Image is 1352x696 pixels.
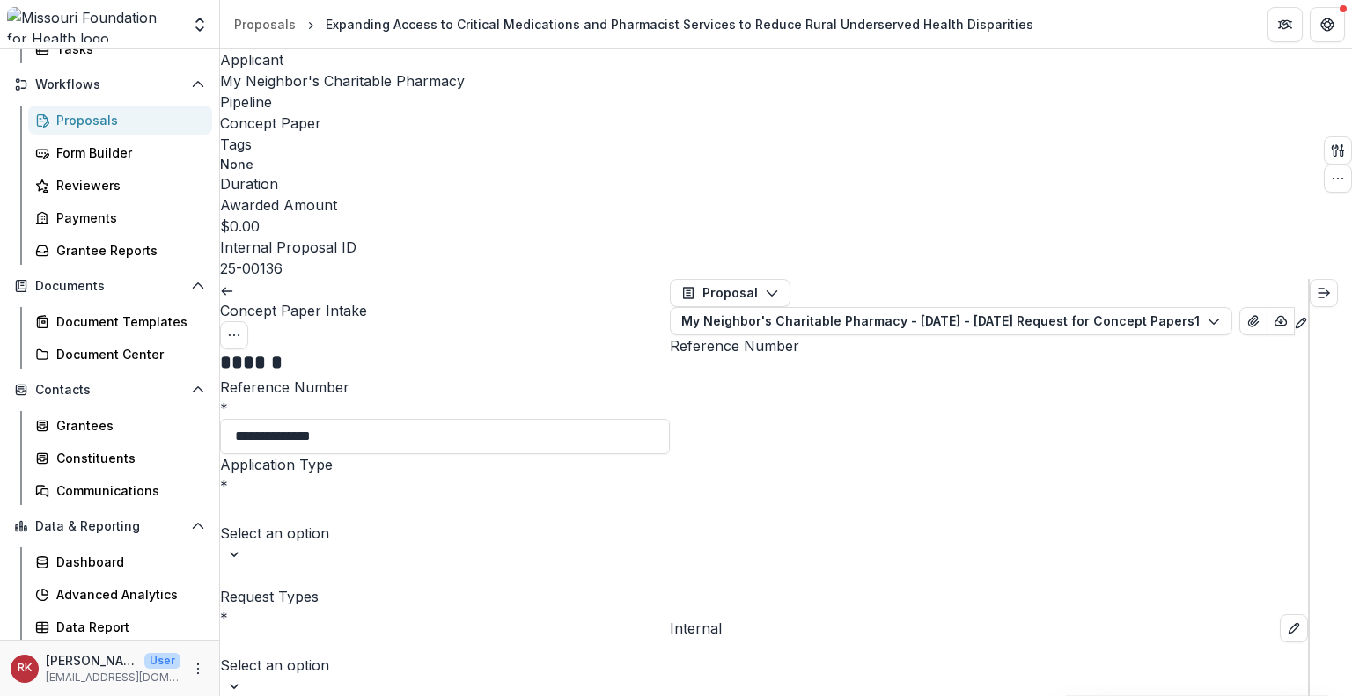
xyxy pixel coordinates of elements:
[56,345,198,363] div: Document Center
[220,173,278,194] p: Duration
[220,523,500,544] div: Select an option
[220,49,283,70] p: Applicant
[227,11,303,37] a: Proposals
[1267,7,1303,42] button: Partners
[326,15,1033,33] div: Expanding Access to Critical Medications and Pharmacist Services to Reduce Rural Underserved Heal...
[28,138,212,167] a: Form Builder
[56,241,198,260] div: Grantee Reports
[35,383,184,398] span: Contacts
[670,279,790,307] button: Proposal
[220,321,248,349] button: Options
[1239,307,1267,335] button: View Attached Files
[220,258,283,279] p: 25-00136
[234,15,296,33] div: Proposals
[35,519,184,534] span: Data & Reporting
[28,340,212,369] a: Document Center
[7,512,212,540] button: Open Data & Reporting
[1310,7,1345,42] button: Get Help
[1294,307,1308,335] button: Edit as form
[56,618,198,636] div: Data Report
[46,670,180,685] p: [EMAIL_ADDRESS][DOMAIN_NAME]
[220,72,465,90] a: My Neighbor's Charitable Pharmacy
[670,618,722,639] span: Internal
[28,612,212,641] a: Data Report
[28,580,212,609] a: Advanced Analytics
[227,11,1040,37] nav: breadcrumb
[56,553,198,571] div: Dashboard
[220,300,670,321] h3: Concept Paper Intake
[187,7,212,42] button: Open entity switcher
[7,70,212,99] button: Open Workflows
[1280,614,1308,642] button: edit
[144,653,180,669] p: User
[56,585,198,604] div: Advanced Analytics
[56,111,198,129] div: Proposals
[7,376,212,404] button: Open Contacts
[28,411,212,440] a: Grantees
[670,335,1308,356] p: Reference Number
[56,312,198,331] div: Document Templates
[7,272,212,300] button: Open Documents
[28,307,212,336] a: Document Templates
[220,454,333,475] p: Application Type
[28,476,212,505] a: Communications
[220,655,500,676] div: Select an option
[28,547,212,576] a: Dashboard
[56,416,198,435] div: Grantees
[220,113,321,134] p: Concept Paper
[220,134,252,155] p: Tags
[28,203,212,232] a: Payments
[35,77,184,92] span: Workflows
[28,171,212,200] a: Reviewers
[220,586,319,607] p: Request Types
[187,658,209,679] button: More
[7,7,180,42] img: Missouri Foundation for Health logo
[56,449,198,467] div: Constituents
[35,279,184,294] span: Documents
[56,176,198,194] div: Reviewers
[56,143,198,162] div: Form Builder
[56,209,198,227] div: Payments
[46,651,137,670] p: [PERSON_NAME]
[220,92,272,113] p: Pipeline
[220,194,337,216] p: Awarded Amount
[220,216,260,237] p: $0.00
[18,663,32,674] div: Renee Klann
[220,377,349,398] p: Reference Number
[56,481,198,500] div: Communications
[28,106,212,135] a: Proposals
[28,236,212,265] a: Grantee Reports
[220,155,253,173] p: None
[28,443,212,473] a: Constituents
[220,237,356,258] p: Internal Proposal ID
[670,307,1232,335] button: My Neighbor's Charitable Pharmacy - [DATE] - [DATE] Request for Concept Papers1
[1310,279,1338,307] button: Expand right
